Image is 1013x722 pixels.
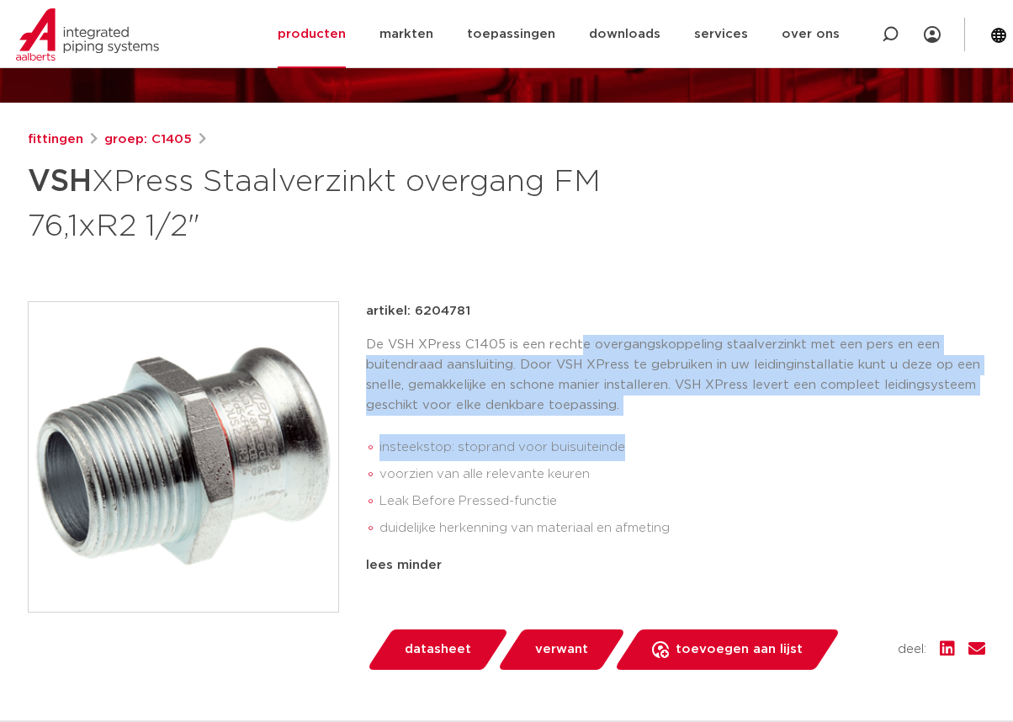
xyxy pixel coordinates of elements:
div: lees minder [366,555,985,576]
span: datasheet [405,636,471,663]
a: verwant [496,629,626,670]
p: De VSH XPress C1405 is een rechte overgangskoppeling staalverzinkt met een pers en een buitendraa... [366,335,985,416]
a: groep: C1405 [104,130,192,150]
h1: XPress Staalverzinkt overgang FM 76,1xR2 1/2" [28,157,660,247]
li: insteekstop: stoprand voor buisuiteinde [379,434,985,461]
span: deel: [898,640,926,660]
img: Product Image for VSH XPress Staalverzinkt overgang FM 76,1xR2 1/2" [29,302,338,612]
a: fittingen [28,130,83,150]
span: verwant [535,636,588,663]
span: toevoegen aan lijst [676,636,803,663]
strong: VSH [28,167,92,197]
li: voorzien van alle relevante keuren [379,461,985,488]
li: Leak Before Pressed-functie [379,488,985,515]
p: artikel: 6204781 [366,301,470,321]
a: datasheet [366,629,509,670]
li: duidelijke herkenning van materiaal en afmeting [379,515,985,542]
